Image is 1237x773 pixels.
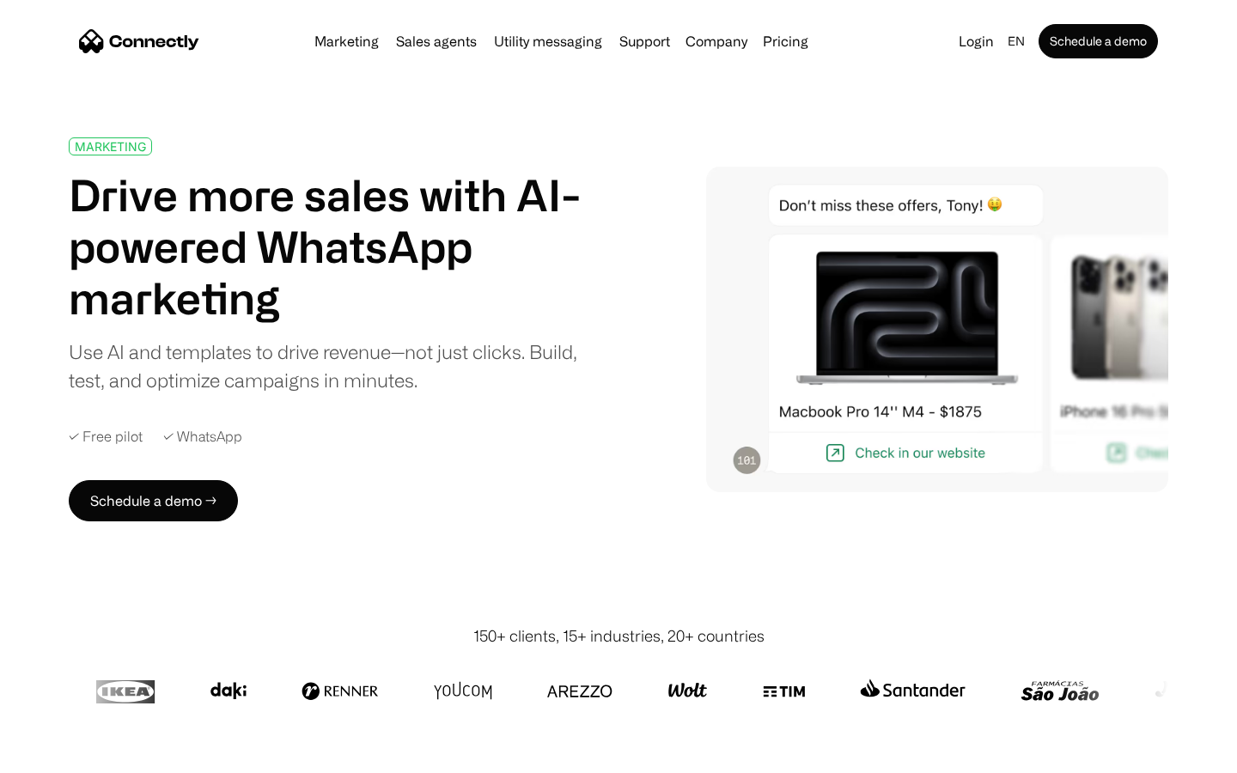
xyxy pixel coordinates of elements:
[952,29,1001,53] a: Login
[69,429,143,445] div: ✓ Free pilot
[163,429,242,445] div: ✓ WhatsApp
[1039,24,1158,58] a: Schedule a demo
[686,29,747,53] div: Company
[1008,29,1025,53] div: en
[17,741,103,767] aside: Language selected: English
[487,34,609,48] a: Utility messaging
[69,169,600,324] h1: Drive more sales with AI-powered WhatsApp marketing
[69,338,600,394] div: Use AI and templates to drive revenue—not just clicks. Build, test, and optimize campaigns in min...
[473,624,765,648] div: 150+ clients, 15+ industries, 20+ countries
[69,480,238,521] a: Schedule a demo →
[75,140,146,153] div: MARKETING
[756,34,815,48] a: Pricing
[389,34,484,48] a: Sales agents
[308,34,386,48] a: Marketing
[34,743,103,767] ul: Language list
[612,34,677,48] a: Support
